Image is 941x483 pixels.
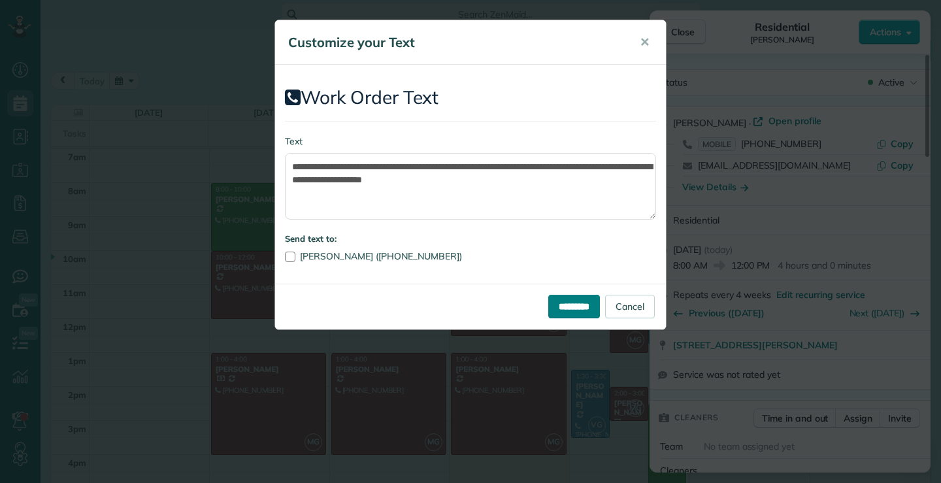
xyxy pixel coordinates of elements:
[288,33,621,52] h5: Customize your Text
[605,295,655,318] a: Cancel
[300,250,462,262] span: [PERSON_NAME] ([PHONE_NUMBER])
[285,135,656,148] label: Text
[640,35,650,50] span: ✕
[285,233,337,244] strong: Send text to:
[285,88,656,108] h2: Work Order Text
